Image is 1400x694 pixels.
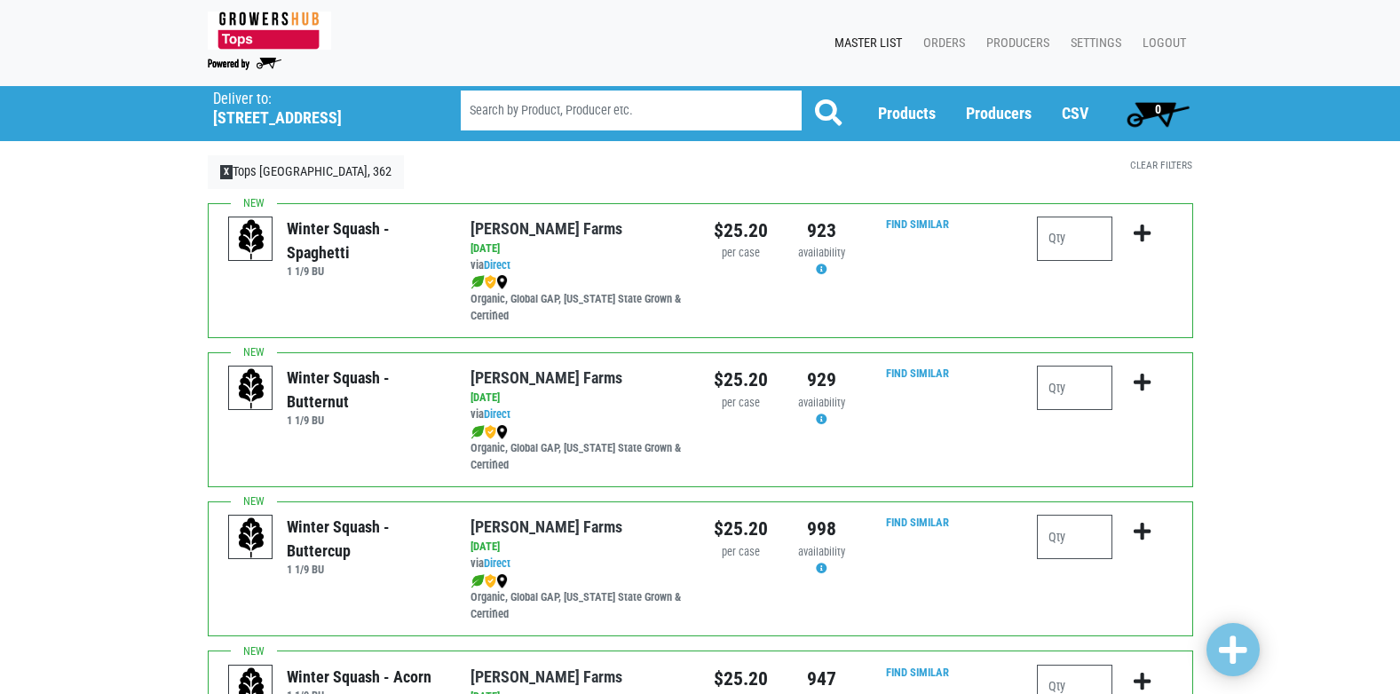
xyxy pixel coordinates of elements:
[471,667,622,686] a: [PERSON_NAME] Farms
[484,556,510,570] a: Direct
[795,366,849,394] div: 929
[287,563,444,576] h6: 1 1/9 BU
[471,406,686,423] div: via
[471,390,686,406] div: [DATE]
[471,368,622,387] a: [PERSON_NAME] Farms
[972,27,1056,60] a: Producers
[1130,159,1192,171] a: Clear Filters
[485,425,496,439] img: safety-e55c860ca8c00a9c171001a62a92dabd.png
[484,258,510,272] a: Direct
[714,395,768,412] div: per case
[471,219,622,238] a: [PERSON_NAME] Farms
[471,275,485,289] img: leaf-e5c59151409436ccce96b2ca1b28e03c.png
[208,12,331,50] img: 279edf242af8f9d49a69d9d2afa010fb.png
[886,666,949,679] a: Find Similar
[1056,27,1128,60] a: Settings
[714,665,768,693] div: $25.20
[714,515,768,543] div: $25.20
[220,165,233,179] span: X
[909,27,972,60] a: Orders
[287,414,444,427] h6: 1 1/9 BU
[886,516,949,529] a: Find Similar
[1119,96,1198,131] a: 0
[213,91,415,108] p: Deliver to:
[213,108,415,128] h5: [STREET_ADDRESS]
[471,572,686,623] div: Organic, Global GAP, [US_STATE] State Grown & Certified
[287,665,431,689] div: Winter Squash - Acorn
[461,91,802,130] input: Search by Product, Producer etc.
[886,367,949,380] a: Find Similar
[287,366,444,414] div: Winter Squash - Butternut
[287,217,444,264] div: Winter Squash - Spaghetti
[471,257,686,274] div: via
[208,58,281,70] img: Powered by Big Wheelbarrow
[798,246,845,259] span: availability
[820,27,909,60] a: Master List
[714,245,768,262] div: per case
[229,367,273,411] img: placeholder-variety-43d6402dacf2d531de610a020419775a.svg
[496,275,508,289] img: map_marker-0e94453035b3232a4d21701695807de9.png
[886,217,949,231] a: Find Similar
[471,425,485,439] img: leaf-e5c59151409436ccce96b2ca1b28e03c.png
[287,264,444,278] h6: 1 1/9 BU
[966,104,1032,122] a: Producers
[1128,27,1193,60] a: Logout
[1037,217,1112,261] input: Qty
[213,86,429,128] span: Tops Nottingham, 362 (620 Nottingham Rd, Syracuse, NY 13210, USA)
[208,155,405,189] a: XTops [GEOGRAPHIC_DATA], 362
[287,515,444,563] div: Winter Squash - Buttercup
[496,574,508,588] img: map_marker-0e94453035b3232a4d21701695807de9.png
[714,544,768,561] div: per case
[229,217,273,262] img: placeholder-variety-43d6402dacf2d531de610a020419775a.svg
[795,515,849,543] div: 998
[878,104,936,122] a: Products
[1155,102,1161,116] span: 0
[471,274,686,325] div: Organic, Global GAP, [US_STATE] State Grown & Certified
[471,574,485,588] img: leaf-e5c59151409436ccce96b2ca1b28e03c.png
[471,241,686,257] div: [DATE]
[229,516,273,560] img: placeholder-variety-43d6402dacf2d531de610a020419775a.svg
[471,556,686,572] div: via
[795,217,849,245] div: 923
[484,407,510,421] a: Direct
[485,275,496,289] img: safety-e55c860ca8c00a9c171001a62a92dabd.png
[1037,515,1112,559] input: Qty
[1037,366,1112,410] input: Qty
[798,396,845,409] span: availability
[471,539,686,556] div: [DATE]
[798,545,845,558] span: availability
[1062,104,1088,122] a: CSV
[714,217,768,245] div: $25.20
[471,423,686,474] div: Organic, Global GAP, [US_STATE] State Grown & Certified
[714,366,768,394] div: $25.20
[795,665,849,693] div: 947
[471,517,622,536] a: [PERSON_NAME] Farms
[496,425,508,439] img: map_marker-0e94453035b3232a4d21701695807de9.png
[485,574,496,588] img: safety-e55c860ca8c00a9c171001a62a92dabd.png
